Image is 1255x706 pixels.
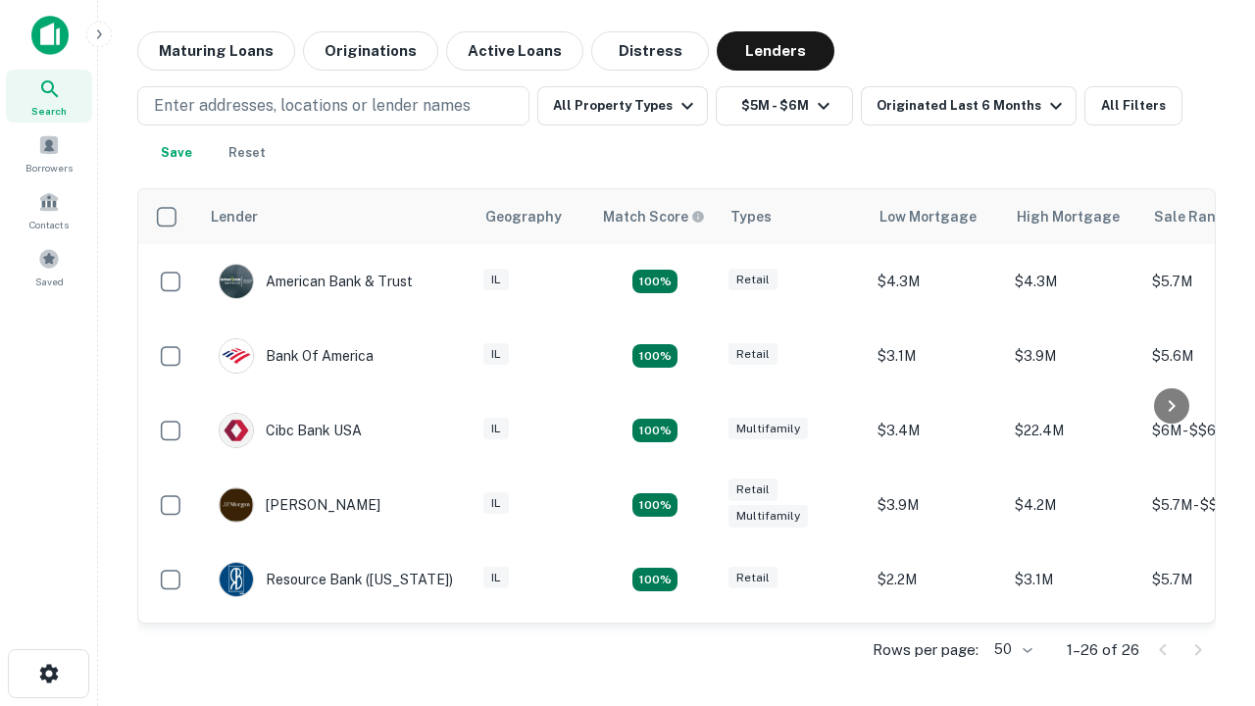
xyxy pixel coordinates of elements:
th: Geography [474,189,591,244]
button: Originations [303,31,438,71]
a: Contacts [6,183,92,236]
div: IL [483,343,509,366]
td: $19.4M [868,617,1005,691]
div: Multifamily [728,505,808,528]
a: Borrowers [6,126,92,179]
td: $3.1M [868,319,1005,393]
td: $3.4M [868,393,1005,468]
td: $22.4M [1005,393,1142,468]
p: Enter addresses, locations or lender names [154,94,471,118]
iframe: Chat Widget [1157,549,1255,643]
span: Saved [35,274,64,289]
h6: Match Score [603,206,701,227]
div: Cibc Bank USA [219,413,362,448]
div: 50 [986,635,1035,664]
div: IL [483,492,509,515]
img: picture [220,414,253,447]
img: capitalize-icon.png [31,16,69,55]
th: Types [719,189,868,244]
span: Contacts [29,217,69,232]
div: Retail [728,269,778,291]
th: Low Mortgage [868,189,1005,244]
img: picture [220,339,253,373]
div: Bank Of America [219,338,374,374]
button: Enter addresses, locations or lender names [137,86,529,126]
td: $2.2M [868,542,1005,617]
button: Reset [216,133,278,173]
div: Matching Properties: 7, hasApolloMatch: undefined [632,270,678,293]
div: Resource Bank ([US_STATE]) [219,562,453,597]
div: IL [483,567,509,589]
p: 1–26 of 26 [1067,638,1139,662]
button: Distress [591,31,709,71]
td: $3.9M [868,468,1005,542]
div: Geography [485,205,562,228]
div: American Bank & Trust [219,264,413,299]
img: picture [220,265,253,298]
div: High Mortgage [1017,205,1120,228]
button: All Property Types [537,86,708,126]
div: Matching Properties: 4, hasApolloMatch: undefined [632,344,678,368]
button: Active Loans [446,31,583,71]
img: picture [220,488,253,522]
a: Search [6,70,92,123]
div: Lender [211,205,258,228]
th: Capitalize uses an advanced AI algorithm to match your search with the best lender. The match sco... [591,189,719,244]
div: Matching Properties: 4, hasApolloMatch: undefined [632,419,678,442]
button: Originated Last 6 Months [861,86,1077,126]
th: High Mortgage [1005,189,1142,244]
button: Save your search to get updates of matches that match your search criteria. [145,133,208,173]
td: $4.2M [1005,468,1142,542]
span: Borrowers [25,160,73,176]
p: Rows per page: [873,638,979,662]
div: Types [730,205,772,228]
button: Lenders [717,31,834,71]
a: Saved [6,240,92,293]
td: $19.4M [1005,617,1142,691]
div: IL [483,418,509,440]
td: $3.9M [1005,319,1142,393]
div: Capitalize uses an advanced AI algorithm to match your search with the best lender. The match sco... [603,206,705,227]
img: picture [220,563,253,596]
div: Low Mortgage [879,205,977,228]
div: Originated Last 6 Months [877,94,1068,118]
button: Maturing Loans [137,31,295,71]
div: IL [483,269,509,291]
div: [PERSON_NAME] [219,487,380,523]
td: $3.1M [1005,542,1142,617]
div: Matching Properties: 4, hasApolloMatch: undefined [632,568,678,591]
td: $4.3M [868,244,1005,319]
span: Search [31,103,67,119]
div: Multifamily [728,418,808,440]
button: All Filters [1084,86,1182,126]
td: $4.3M [1005,244,1142,319]
div: Retail [728,479,778,501]
button: $5M - $6M [716,86,853,126]
div: Retail [728,343,778,366]
div: Matching Properties: 4, hasApolloMatch: undefined [632,493,678,517]
div: Retail [728,567,778,589]
th: Lender [199,189,474,244]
